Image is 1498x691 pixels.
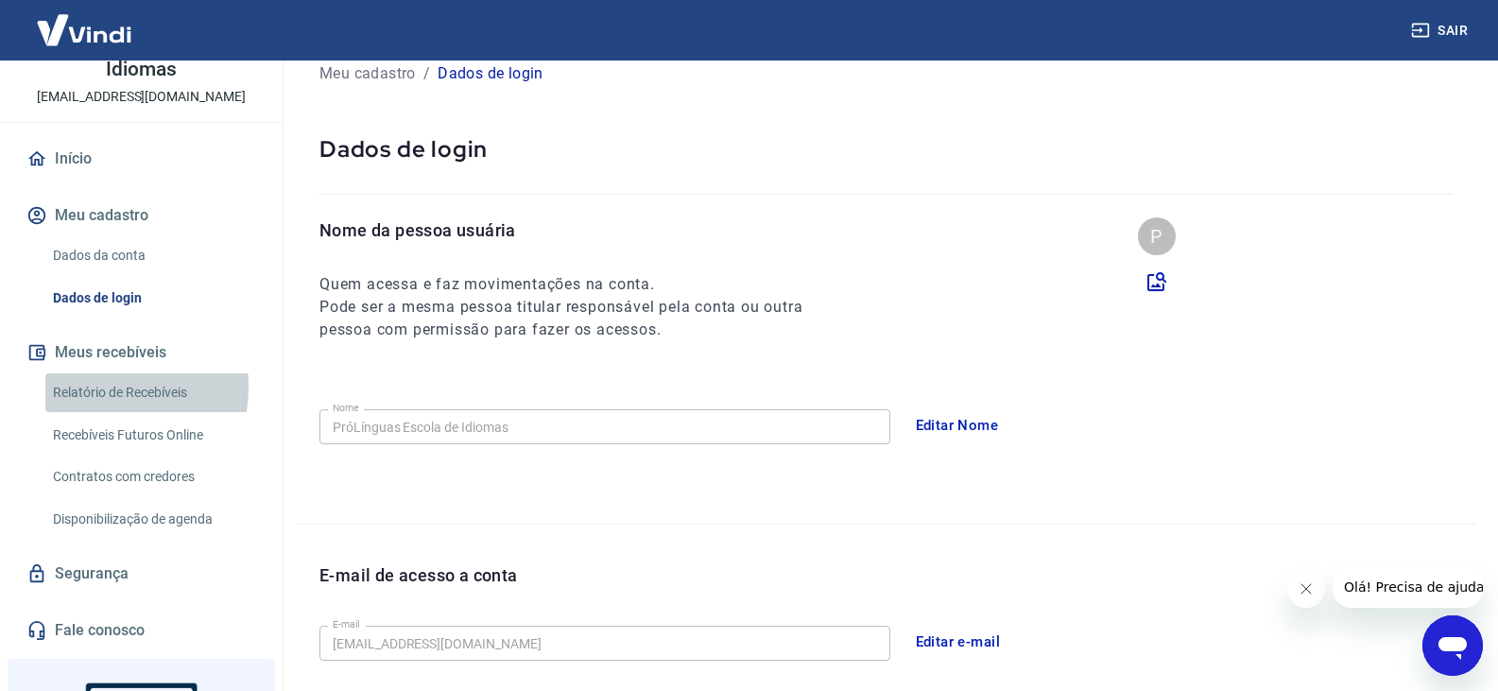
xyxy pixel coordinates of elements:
[45,416,260,455] a: Recebíveis Futuros Online
[45,236,260,275] a: Dados da conta
[45,458,260,496] a: Contratos com credores
[319,217,837,243] p: Nome da pessoa usuária
[15,40,267,79] p: PróLínguas Escola de Idiomas
[37,87,246,107] p: [EMAIL_ADDRESS][DOMAIN_NAME]
[23,138,260,180] a: Início
[45,500,260,539] a: Disponibilização de agenda
[423,62,430,85] p: /
[23,553,260,595] a: Segurança
[319,62,416,85] p: Meu cadastro
[45,373,260,412] a: Relatório de Recebíveis
[23,195,260,236] button: Meu cadastro
[1333,566,1483,608] iframe: Mensagem da empresa
[11,13,159,28] span: Olá! Precisa de ajuda?
[23,332,260,373] button: Meus recebíveis
[1407,13,1475,48] button: Sair
[1422,615,1483,676] iframe: Botão para abrir a janela de mensagens
[905,406,1009,445] button: Editar Nome
[23,1,146,59] img: Vindi
[1287,570,1325,608] iframe: Fechar mensagem
[45,279,260,318] a: Dados de login
[905,622,1011,662] button: Editar e-mail
[333,617,359,631] label: E-mail
[333,401,359,415] label: Nome
[319,296,837,341] h6: Pode ser a mesma pessoa titular responsável pela conta ou outra pessoa com permissão para fazer o...
[438,62,543,85] p: Dados de login
[319,562,518,588] p: E-mail de acesso a conta
[319,273,837,296] h6: Quem acessa e faz movimentações na conta.
[1138,217,1176,255] div: P
[23,610,260,651] a: Fale conosco
[319,134,1453,164] p: Dados de login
